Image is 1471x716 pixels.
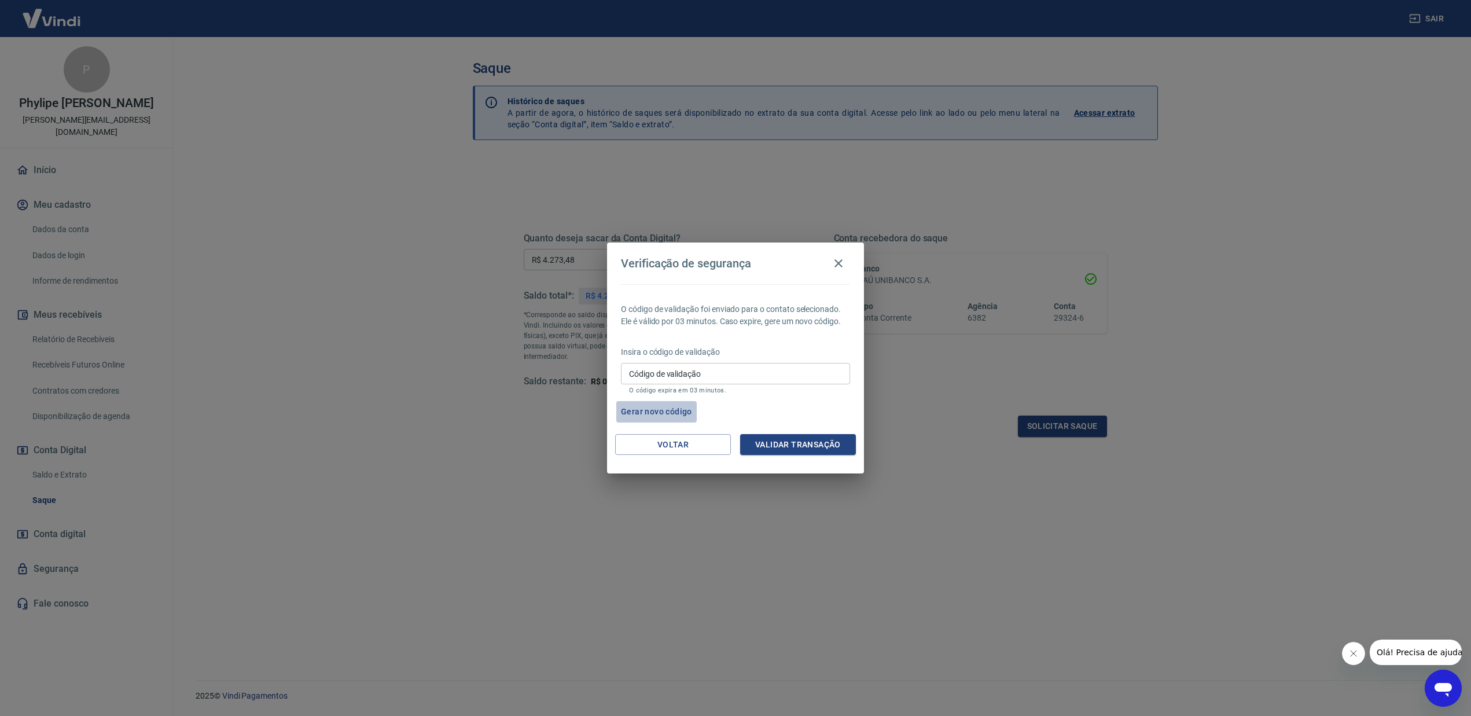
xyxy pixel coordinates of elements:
[621,303,850,328] p: O código de validação foi enviado para o contato selecionado. Ele é válido por 03 minutos. Caso e...
[1425,670,1462,707] iframe: Button to launch messaging window
[616,401,697,423] button: Gerar novo código
[1342,642,1365,665] iframe: Close message
[1370,640,1462,665] iframe: Message from company
[740,434,856,456] button: Validar transação
[621,256,751,270] h4: Verificação de segurança
[7,8,97,17] span: Olá! Precisa de ajuda?
[615,434,731,456] button: Voltar
[621,346,850,358] p: Insira o código de validação
[629,387,842,394] p: O código expira em 03 minutos.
